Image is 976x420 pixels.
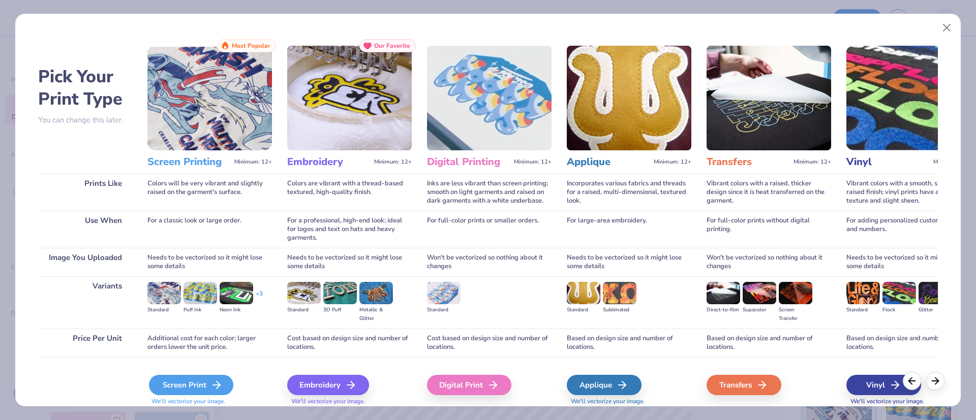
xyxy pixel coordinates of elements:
div: Use When [38,211,132,248]
img: 3D Puff [323,282,357,304]
div: Incorporates various fabrics and threads for a raised, multi-dimensional, textured look. [567,174,691,211]
div: Colors are vibrant with a thread-based textured, high-quality finish. [287,174,412,211]
div: + 3 [256,289,263,307]
div: Screen Transfer [779,306,812,323]
h2: Pick Your Print Type [38,66,132,110]
div: Screen Print [149,375,233,395]
span: Our Favorite [374,42,410,49]
div: Vinyl [846,375,921,395]
div: Supacolor [743,306,776,314]
div: Metallic & Glitter [359,306,393,323]
div: Colors will be very vibrant and slightly raised on the garment's surface. [147,174,272,211]
div: Based on design size and number of locations. [846,329,971,357]
div: Based on design size and number of locations. [567,329,691,357]
img: Screen Printing [147,46,272,150]
div: Inks are less vibrant than screen printing; smooth on light garments and raised on dark garments ... [427,174,552,211]
div: For a classic look or large order. [147,211,272,248]
img: Screen Transfer [779,282,812,304]
div: Vibrant colors with a smooth, slightly raised finish; vinyl prints have a consistent texture and ... [846,174,971,211]
div: Neon Ink [220,306,253,314]
div: For large-area embroidery. [567,211,691,248]
span: We'll vectorize your image. [287,397,412,406]
div: Cost based on design size and number of locations. [287,329,412,357]
img: Applique [567,46,691,150]
img: Standard [287,282,321,304]
h3: Screen Printing [147,155,230,169]
div: Additional cost for each color; larger orders lower the unit price. [147,329,272,357]
span: We'll vectorize your image. [846,397,971,406]
h3: Embroidery [287,155,370,169]
div: Won't be vectorized so nothing about it changes [707,248,831,276]
h3: Applique [567,155,650,169]
div: Direct-to-film [707,306,740,314]
div: Standard [147,306,181,314]
span: Minimum: 12+ [514,158,552,166]
img: Glitter [919,282,952,304]
div: Standard [846,306,880,314]
img: Embroidery [287,46,412,150]
span: We'll vectorize your image. [567,397,691,406]
div: Needs to be vectorized so it might lose some details [846,248,971,276]
img: Standard [147,282,181,304]
img: Vinyl [846,46,971,150]
div: Needs to be vectorized so it might lose some details [147,248,272,276]
span: Minimum: 12+ [933,158,971,166]
div: For full-color prints or smaller orders. [427,211,552,248]
div: For adding personalized custom names and numbers. [846,211,971,248]
div: For full-color prints without digital printing. [707,211,831,248]
div: Needs to be vectorized so it might lose some details [567,248,691,276]
span: We'll vectorize your image. [147,397,272,406]
div: Vibrant colors with a raised, thicker design since it is heat transferred on the garment. [707,174,831,211]
h3: Transfers [707,155,789,169]
img: Standard [567,282,600,304]
img: Metallic & Glitter [359,282,393,304]
div: Standard [287,306,321,314]
div: Flock [882,306,916,314]
span: Minimum: 12+ [654,158,691,166]
div: Puff Ink [184,306,217,314]
div: 3D Puff [323,306,357,314]
div: Prints Like [38,174,132,211]
img: Puff Ink [184,282,217,304]
div: Won't be vectorized so nothing about it changes [427,248,552,276]
h3: Digital Printing [427,155,510,169]
img: Neon Ink [220,282,253,304]
img: Standard [427,282,461,304]
img: Digital Printing [427,46,552,150]
div: Based on design size and number of locations. [707,329,831,357]
div: Digital Print [427,375,511,395]
div: Sublimated [603,306,636,314]
div: Glitter [919,306,952,314]
div: Applique [567,375,642,395]
div: Price Per Unit [38,329,132,357]
span: Minimum: 12+ [794,158,831,166]
img: Transfers [707,46,831,150]
h3: Vinyl [846,155,929,169]
img: Direct-to-film [707,282,740,304]
div: Cost based on design size and number of locations. [427,329,552,357]
span: Minimum: 12+ [234,158,272,166]
span: Most Popular [232,42,270,49]
div: Transfers [707,375,781,395]
div: Standard [427,306,461,314]
p: You can change this later. [38,116,132,124]
img: Flock [882,282,916,304]
img: Standard [846,282,880,304]
div: Embroidery [287,375,369,395]
div: Variants [38,276,132,329]
img: Supacolor [743,282,776,304]
div: For a professional, high-end look; ideal for logos and text on hats and heavy garments. [287,211,412,248]
div: Needs to be vectorized so it might lose some details [287,248,412,276]
div: Standard [567,306,600,314]
img: Sublimated [603,282,636,304]
span: Minimum: 12+ [374,158,412,166]
div: Image You Uploaded [38,248,132,276]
